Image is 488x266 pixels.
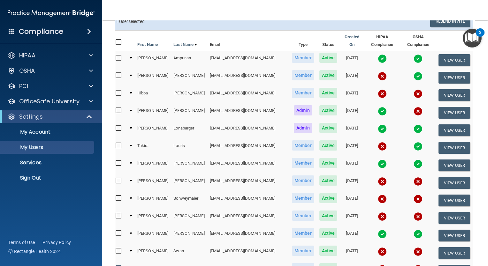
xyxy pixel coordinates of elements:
[479,33,481,41] div: 2
[207,69,289,86] td: [EMAIL_ADDRESS][DOMAIN_NAME]
[378,159,387,168] img: tick.e7d51cea.svg
[414,107,423,116] img: cross.ca9f0e7f.svg
[4,175,91,181] p: Sign Out
[319,70,338,80] span: Active
[19,82,28,90] p: PCI
[438,54,470,66] button: View User
[378,195,387,203] img: cross.ca9f0e7f.svg
[207,174,289,192] td: [EMAIL_ADDRESS][DOMAIN_NAME]
[378,107,387,116] img: tick.e7d51cea.svg
[414,247,423,256] img: cross.ca9f0e7f.svg
[171,192,207,209] td: Schweymaier
[135,139,171,157] td: Takira
[438,195,470,206] button: View User
[340,86,364,104] td: [DATE]
[8,7,95,19] img: PMB logo
[319,53,338,63] span: Active
[414,230,423,239] img: tick.e7d51cea.svg
[292,175,314,186] span: Member
[207,122,289,139] td: [EMAIL_ADDRESS][DOMAIN_NAME]
[42,239,71,246] a: Privacy Policy
[135,51,171,69] td: [PERSON_NAME]
[378,247,387,256] img: cross.ca9f0e7f.svg
[19,67,35,75] p: OSHA
[8,98,93,105] a: OfficeSafe University
[340,174,364,192] td: [DATE]
[4,129,91,135] p: My Account
[207,139,289,157] td: [EMAIL_ADDRESS][DOMAIN_NAME]
[317,31,340,51] th: Status
[135,192,171,209] td: [PERSON_NAME]
[319,140,338,151] span: Active
[116,19,288,24] h6: 1 User selected
[438,230,470,241] button: View User
[292,228,314,238] span: Member
[400,31,436,51] th: OSHA Compliance
[438,177,470,189] button: View User
[438,159,470,171] button: View User
[414,124,423,133] img: tick.e7d51cea.svg
[378,72,387,81] img: cross.ca9f0e7f.svg
[340,209,364,227] td: [DATE]
[171,157,207,174] td: [PERSON_NAME]
[8,113,93,121] a: Settings
[292,158,314,168] span: Member
[19,27,63,36] h4: Compliance
[319,175,338,186] span: Active
[414,177,423,186] img: cross.ca9f0e7f.svg
[378,177,387,186] img: cross.ca9f0e7f.svg
[414,142,423,151] img: tick.e7d51cea.svg
[171,244,207,262] td: Swan
[340,69,364,86] td: [DATE]
[171,122,207,139] td: Lonabarger
[414,212,423,221] img: cross.ca9f0e7f.svg
[340,51,364,69] td: [DATE]
[340,244,364,262] td: [DATE]
[438,72,470,84] button: View User
[171,104,207,122] td: [PERSON_NAME]
[135,86,171,104] td: Hibba
[342,33,362,48] a: Created On
[207,51,289,69] td: [EMAIL_ADDRESS][DOMAIN_NAME]
[378,124,387,133] img: tick.e7d51cea.svg
[414,159,423,168] img: tick.e7d51cea.svg
[430,15,470,27] button: Resend Invite
[292,140,314,151] span: Member
[438,89,470,101] button: View User
[135,69,171,86] td: [PERSON_NAME]
[319,228,338,238] span: Active
[207,244,289,262] td: [EMAIL_ADDRESS][DOMAIN_NAME]
[319,123,338,133] span: Active
[414,72,423,81] img: tick.e7d51cea.svg
[19,98,80,105] p: OfficeSafe University
[171,174,207,192] td: [PERSON_NAME]
[292,211,314,221] span: Member
[8,52,93,59] a: HIPAA
[438,124,470,136] button: View User
[8,82,93,90] a: PCI
[289,31,317,51] th: Type
[4,144,91,151] p: My Users
[294,105,312,115] span: Admin
[135,244,171,262] td: [PERSON_NAME]
[378,142,387,151] img: cross.ca9f0e7f.svg
[207,86,289,104] td: [EMAIL_ADDRESS][DOMAIN_NAME]
[340,122,364,139] td: [DATE]
[463,29,482,48] button: Open Resource Center, 2 new notifications
[19,113,43,121] p: Settings
[319,158,338,168] span: Active
[171,86,207,104] td: [PERSON_NAME]
[319,211,338,221] span: Active
[378,230,387,239] img: tick.e7d51cea.svg
[340,139,364,157] td: [DATE]
[135,104,171,122] td: [PERSON_NAME]
[438,107,470,119] button: View User
[378,89,387,98] img: cross.ca9f0e7f.svg
[319,193,338,203] span: Active
[340,104,364,122] td: [DATE]
[207,157,289,174] td: [EMAIL_ADDRESS][DOMAIN_NAME]
[207,227,289,244] td: [EMAIL_ADDRESS][DOMAIN_NAME]
[294,123,312,133] span: Admin
[340,192,364,209] td: [DATE]
[292,88,314,98] span: Member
